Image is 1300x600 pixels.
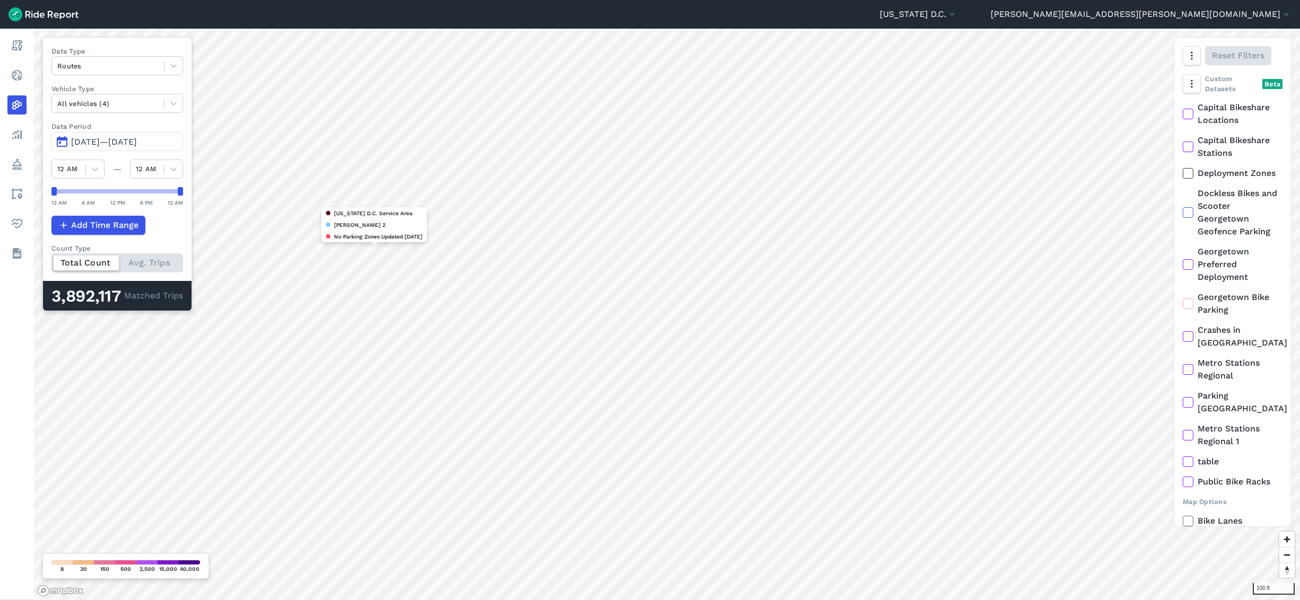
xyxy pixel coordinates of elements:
span: No Parking Zones Updated [DATE] [334,232,423,241]
a: Mapbox logo [37,585,84,597]
a: Analyze [7,125,27,144]
a: Policy [7,155,27,174]
div: 3,892,117 [51,289,124,303]
div: 6 AM [82,198,95,207]
label: Bike Lanes [1183,515,1282,527]
img: Ride Report [8,7,79,21]
div: Matched Trips [43,281,192,311]
label: Crashes in [GEOGRAPHIC_DATA] [1183,324,1282,349]
label: Parking [GEOGRAPHIC_DATA] [1183,390,1282,415]
div: — [105,163,130,175]
span: [US_STATE] D.C. Service Area [334,208,413,218]
button: Reset Filters [1205,46,1271,65]
span: [DATE]—[DATE] [71,137,137,147]
label: Capital Bikeshare Stations [1183,134,1282,160]
label: Dockless Bikes and Scooter Georgetown Geofence Parking [1183,187,1282,238]
label: Data Period [51,121,183,131]
button: [PERSON_NAME][EMAIL_ADDRESS][PERSON_NAME][DOMAIN_NAME] [991,8,1292,21]
label: Vehicle Type [51,84,183,94]
a: Areas [7,184,27,204]
label: Metro Stations Regional 1 [1183,422,1282,448]
div: 12 AM [51,198,67,207]
span: Add Time Range [71,219,138,232]
div: 100 ft [1253,583,1295,595]
label: Georgetown Preferred Deployment [1183,245,1282,284]
div: Count Type [51,243,183,253]
label: Deployment Zones [1183,167,1282,180]
label: Georgetown Bike Parking [1183,291,1282,316]
div: 6 PM [140,198,153,207]
label: Capital Bikeshare Locations [1183,101,1282,127]
div: 12 PM [110,198,125,207]
div: Custom Datasets [1183,74,1282,94]
button: Add Time Range [51,216,145,235]
button: [US_STATE] D.C. [880,8,957,21]
button: Zoom in [1279,532,1295,547]
button: [DATE]—[DATE] [51,132,183,151]
span: Reset Filters [1212,49,1264,62]
span: [PERSON_NAME] 2 [334,220,386,230]
a: Report [7,36,27,55]
button: Zoom out [1279,547,1295,562]
label: Metro Stations Regional [1183,357,1282,382]
div: Beta [1262,79,1282,89]
button: Reset bearing to north [1279,562,1295,578]
a: Datasets [7,244,27,263]
div: Map Options [1183,497,1282,507]
label: Public Bike Racks [1183,475,1282,488]
div: 12 AM [168,198,183,207]
a: Health [7,214,27,233]
label: table [1183,455,1282,468]
label: Data Type [51,46,183,56]
a: Realtime [7,66,27,85]
a: Heatmaps [7,95,27,114]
